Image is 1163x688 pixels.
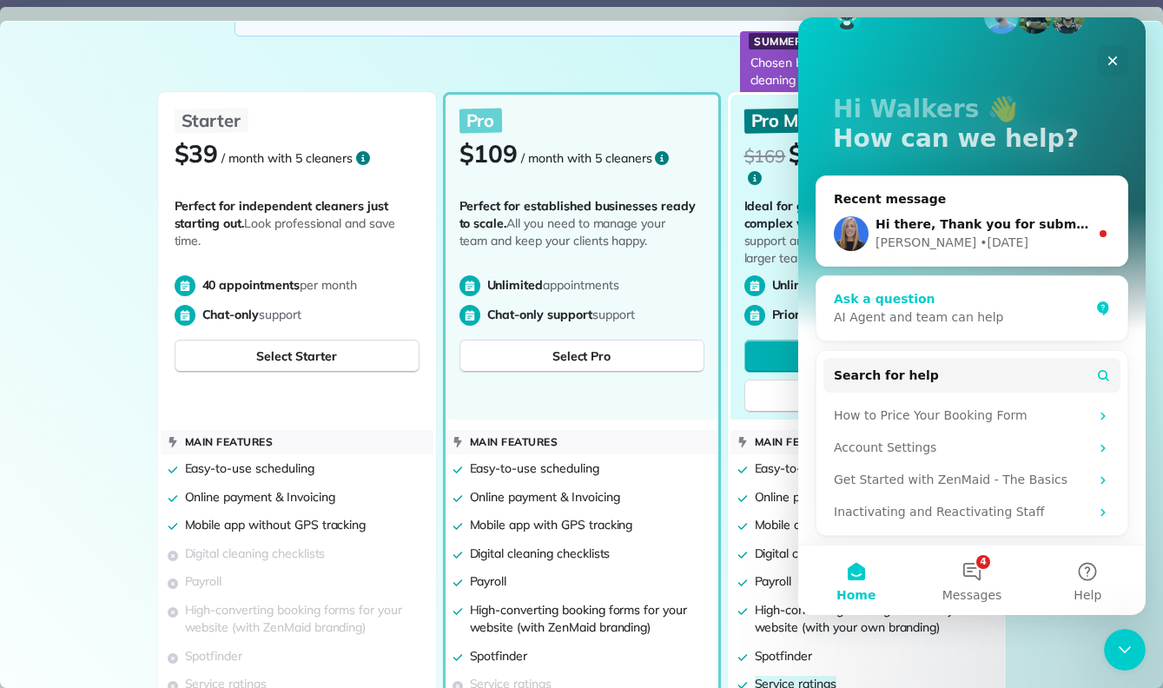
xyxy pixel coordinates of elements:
p: How can we help? [35,107,313,136]
svg: Open more information [356,151,370,165]
div: Recent messageProfile image for NikolinaHi there, Thank you for submitting the form! No worries —... [17,158,330,249]
iframe: Intercom live chat [1104,629,1146,671]
span: Messages [144,572,204,584]
img: Profile image for Nikolina [36,199,70,234]
span: Easy-to-use scheduling [470,460,599,476]
svg: Open more information [748,171,762,185]
span: Payroll [755,573,792,589]
span: Unlimited [487,277,544,293]
div: Profile image for NikolinaHi there, Thank you for submitting the form! No worries — we have every... [18,184,329,248]
div: Inactivating and Reactivating Staff [25,479,322,511]
span: $169 [744,145,786,167]
button: Select Max [744,340,989,373]
span: Select Starter [256,347,336,365]
button: Select Pro [459,340,704,373]
span: Help [275,572,303,584]
div: Account Settings [36,421,291,440]
a: Talk to our team [744,380,989,413]
span: Payroll [185,573,222,589]
div: AI Agent and team can help [36,291,291,309]
p: Look professional and save time. [175,197,413,267]
div: Recent message [36,173,312,191]
span: Search for help [36,349,141,367]
span: Digital cleaning checklists [185,546,326,561]
p: support [202,306,420,323]
div: Close [299,28,330,59]
div: Ask a questionAI Agent and team can help [17,258,330,324]
p: Main features [185,433,274,451]
span: Ideal for growing enterprises managing complex workflows [744,198,978,231]
span: Pro [466,109,495,131]
p: Summer offer: 30% off for 3 months [749,33,984,50]
div: [PERSON_NAME] [77,216,178,235]
span: Digital cleaning checklists [470,546,611,561]
span: High-converting booking forms for your website (with your own branding) [755,602,973,636]
div: Get Started with ZenMaid - The Basics [25,447,322,479]
svg: Open more information [655,151,669,165]
span: Starter [182,109,241,131]
p: Main features [755,433,843,451]
span: Spotfinder [185,648,243,664]
div: Ask a question [36,273,291,291]
span: Select Pro [552,347,611,365]
div: • [DATE] [182,216,230,235]
p: appointments [487,276,704,294]
p: per month [202,276,420,294]
span: High-converting booking forms for your website (with ZenMaid branding) [470,602,688,636]
button: Search for help [25,341,322,375]
span: Chat-only [202,307,260,322]
span: / month with 5 cleaners [521,150,651,166]
span: / month with 5 cleaners [221,150,352,166]
span: Pro Max [751,109,819,131]
span: Spotfinder [755,648,813,664]
span: Mobile app with GPS tracking [755,517,918,533]
iframe: Intercom live chat [798,17,1146,615]
p: Hi Walkers 👋 [35,77,313,107]
span: Easy-to-use scheduling [755,460,884,476]
span: Digital cleaning checklists [755,546,895,561]
span: 40 appointments [202,277,300,293]
div: Account Settings [25,414,322,447]
span: Chat-only support [487,307,592,322]
p: providing priority support and advanced tools to support larger teams. [744,197,982,267]
span: Online payment & Invoicing [185,489,335,505]
span: Mobile app without GPS tracking [185,517,367,533]
p: support [487,306,704,323]
span: $118 [789,138,848,169]
span: Easy-to-use scheduling [185,460,314,476]
span: Home [38,572,77,584]
span: Mobile app with GPS tracking [470,517,633,533]
span: Priority [772,307,816,322]
span: Perfect for independent cleaners just starting out. [175,198,389,231]
button: Select Starter [175,340,420,373]
button: Messages [116,528,231,598]
button: Help [232,528,347,598]
span: Spotfinder [470,648,528,664]
p: Chosen by the most successful cleaning business owners! [740,50,939,92]
div: How to Price Your Booking Form [25,382,322,414]
span: $39 [175,138,219,169]
span: High-converting booking forms for your website (with ZenMaid branding) [185,602,403,636]
span: $109 [459,138,519,169]
span: Unlimited [772,277,829,293]
span: Payroll [470,573,507,589]
p: support [772,306,989,323]
div: Get Started with ZenMaid - The Basics [36,453,291,472]
p: appointments [772,276,989,294]
div: How to Price Your Booking Form [36,389,291,407]
span: Perfect for established businesses ready to scale. [459,198,696,231]
span: Online payment & Invoicing [470,489,620,505]
span: Online payment & Invoicing [755,489,905,505]
p: Main features [470,433,558,451]
p: All you need to manage your team and keep your clients happy. [459,197,697,267]
div: Inactivating and Reactivating Staff [36,486,291,504]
